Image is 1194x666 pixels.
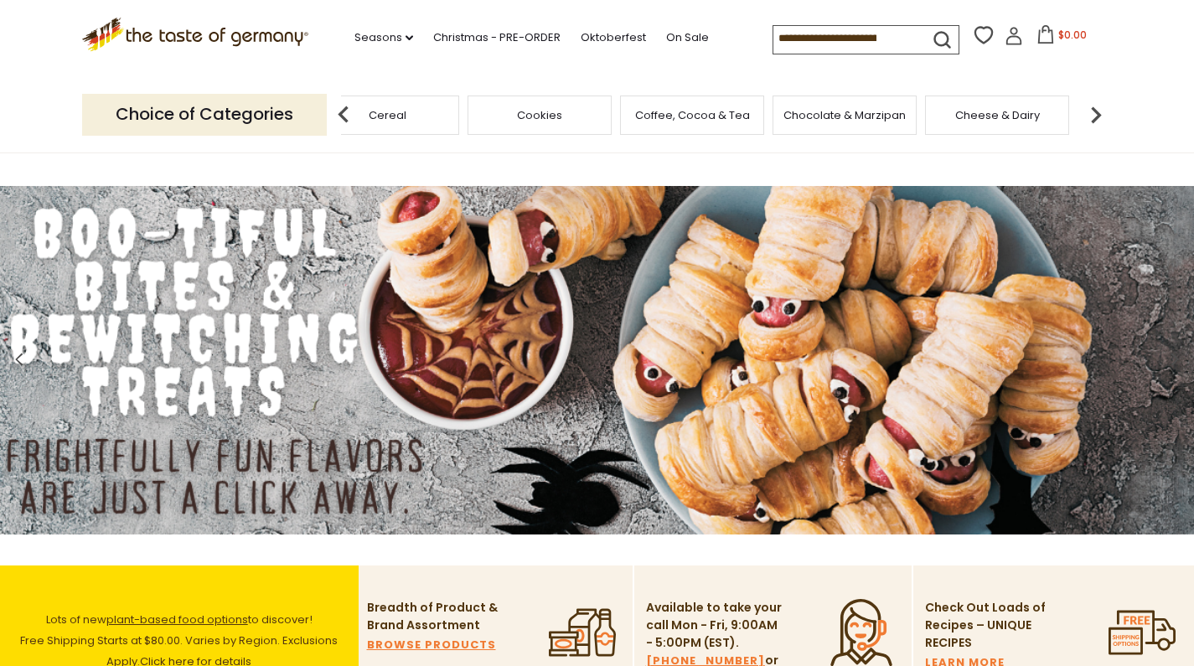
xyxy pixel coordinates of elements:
a: Chocolate & Marzipan [783,109,906,121]
a: Christmas - PRE-ORDER [433,28,561,47]
a: BROWSE PRODUCTS [367,636,496,654]
a: On Sale [666,28,709,47]
p: Breadth of Product & Brand Assortment [367,599,505,634]
p: Choice of Categories [82,94,327,135]
a: Seasons [354,28,413,47]
span: $0.00 [1058,28,1087,42]
button: $0.00 [1026,25,1098,50]
p: Check Out Loads of Recipes – UNIQUE RECIPES [925,599,1047,652]
img: next arrow [1079,98,1113,132]
a: Oktoberfest [581,28,646,47]
a: Cheese & Dairy [955,109,1040,121]
a: Coffee, Cocoa & Tea [635,109,750,121]
a: Cookies [517,109,562,121]
a: Cereal [369,109,406,121]
img: previous arrow [327,98,360,132]
a: plant-based food options [106,612,248,627]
